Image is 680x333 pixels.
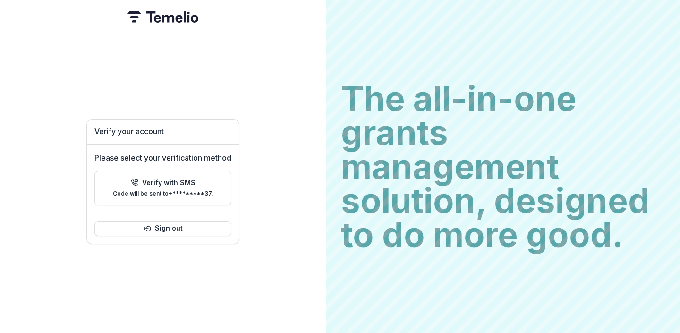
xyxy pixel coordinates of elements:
[94,152,231,163] p: Please select your verification method
[127,11,198,23] img: Temelio
[142,179,195,187] p: Verify with SMS
[94,127,231,136] h1: Verify your account
[94,221,231,236] button: Sign out
[94,171,231,205] button: Verify with SMSCode will be sent to+*********37.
